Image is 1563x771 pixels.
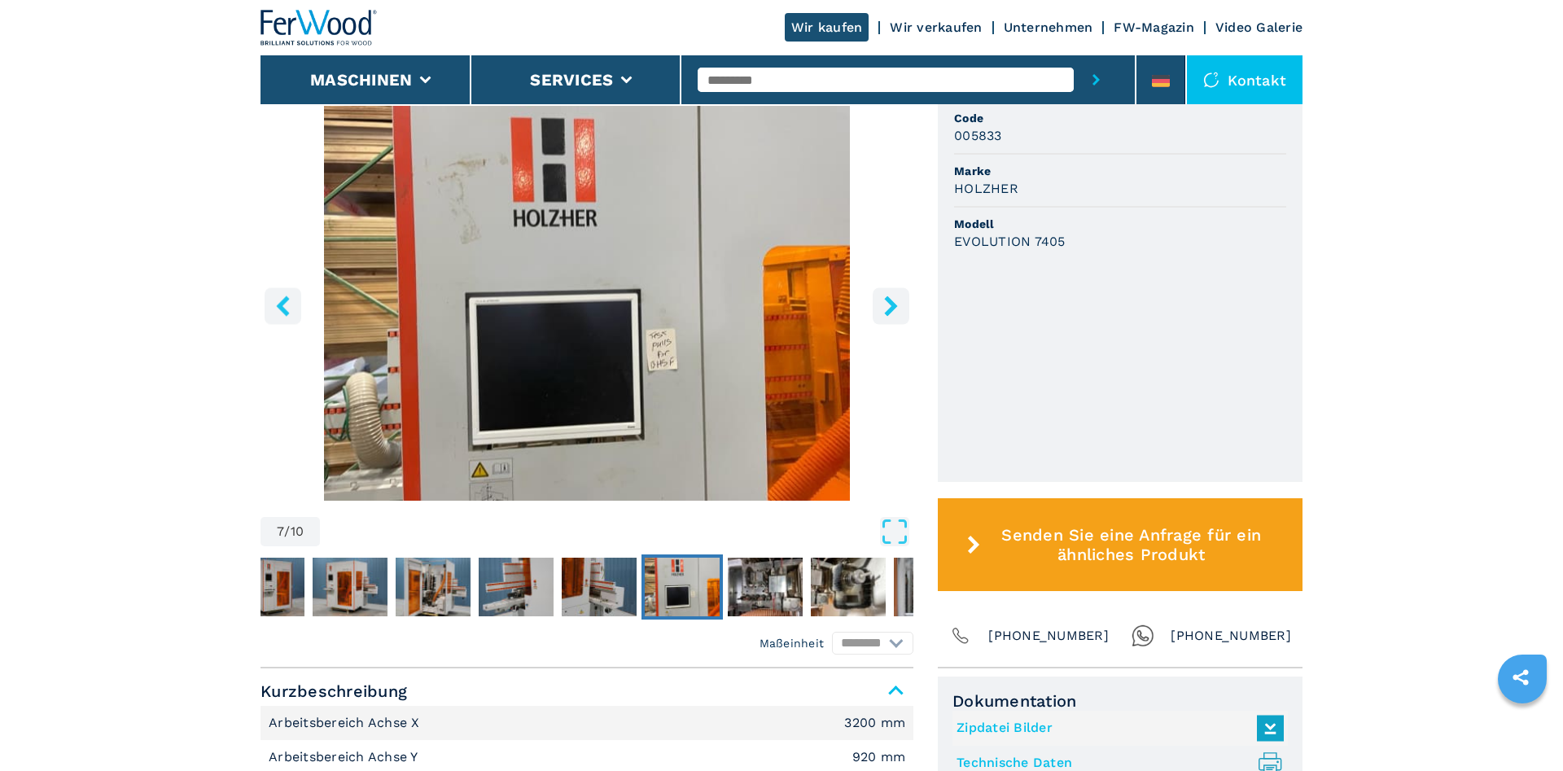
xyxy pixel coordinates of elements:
[844,716,905,729] em: 3200 mm
[938,498,1302,591] button: Senden Sie eine Anfrage für ein ähnliches Produkt
[1004,20,1093,35] a: Unternehmen
[988,624,1109,647] span: [PHONE_NUMBER]
[760,635,825,651] em: Maßeinheit
[1171,624,1291,647] span: [PHONE_NUMBER]
[645,558,720,616] img: dac1e61369c9baa7316c3604aa2fa267
[873,287,909,324] button: right-button
[479,558,554,616] img: aff8b659691b0945a49c89d0a2a80ae1
[894,558,969,616] img: f58ca3abf57568feaaa5a9108ee3a13e
[954,126,1002,145] h3: 005833
[1215,20,1302,35] a: Video Galerie
[1203,72,1219,88] img: Kontakt
[309,554,391,620] button: Go to Slide 3
[890,20,982,35] a: Wir verkaufen
[852,751,906,764] em: 920 mm
[269,748,422,766] p: Arbeitsbereich Achse Y
[725,554,806,620] button: Go to Slide 8
[277,525,284,538] span: 7
[1494,698,1551,759] iframe: Chat
[310,70,412,90] button: Maschinen
[1114,20,1194,35] a: FW-Magazin
[265,287,301,324] button: left-button
[987,525,1276,564] span: Senden Sie eine Anfrage für ein ähnliches Produkt
[1187,55,1302,104] div: Kontakt
[1074,55,1119,104] button: submit-button
[475,554,557,620] button: Go to Slide 5
[1132,624,1154,647] img: Whatsapp
[957,715,1276,742] a: Zipdatei Bilder
[226,554,308,620] button: Go to Slide 2
[952,691,1288,711] span: Dokumentation
[728,558,803,616] img: d8ed307e074ec9a4c061d869fb017efc
[954,232,1066,251] h3: EVOLUTION 7405
[260,10,378,46] img: Ferwood
[260,106,913,501] div: Go to Slide 7
[558,554,640,620] button: Go to Slide 6
[562,558,637,616] img: 7ba8b0dc28194f3a8ed97850517d6454
[284,525,290,538] span: /
[530,70,613,90] button: Services
[260,106,913,501] img: Vertikale CNC-Bohrmaschine HOLZHER EVOLUTION 7405
[269,714,424,732] p: Arbeitsbereich Achse X
[954,179,1018,198] h3: HOLZHER
[260,677,913,706] span: Kurzbeschreibung
[949,624,972,647] img: Phone
[954,163,1286,179] span: Marke
[785,13,869,42] a: Wir kaufen
[291,525,304,538] span: 10
[230,558,304,616] img: 1933def8ac4681ce64046757e55ee064
[954,110,1286,126] span: Code
[324,517,909,546] button: Open Fullscreen
[641,554,723,620] button: Go to Slide 7
[808,554,889,620] button: Go to Slide 9
[313,558,387,616] img: bd52c32eb821cab2be27115bb0ea8a3f
[954,216,1286,232] span: Modell
[891,554,972,620] button: Go to Slide 10
[396,558,471,616] img: e3028bebd8ce6e02255aebe82d57a430
[143,554,796,620] nav: Thumbnail Navigation
[392,554,474,620] button: Go to Slide 4
[811,558,886,616] img: 31073afe5f3cb91223039e94ae650854
[1500,657,1541,698] a: sharethis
